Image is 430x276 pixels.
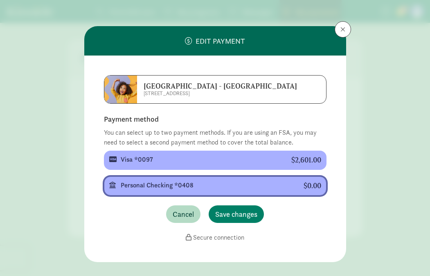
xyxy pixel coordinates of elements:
div: Payment method [104,114,326,125]
button: Personal Checking *0408 $0.00 [104,176,326,196]
button: Cancel [166,205,200,223]
div: $2,601.00 [291,156,321,165]
p: [STREET_ADDRESS] [144,90,303,97]
span: Secure connection [193,233,244,242]
div: $0.00 [304,182,321,190]
span: Save changes [215,209,257,220]
span: Cancel [173,209,194,220]
button: Visa *0097 $2,601.00 [104,151,326,170]
div: Visa *0097 [121,155,278,165]
h6: [GEOGRAPHIC_DATA] - [GEOGRAPHIC_DATA] [144,82,303,90]
div: Edit payment [185,36,245,47]
div: You can select up to two payment methods. If you are using an FSA, you may need to select a secon... [104,128,326,147]
div: Personal Checking *0408 [121,180,290,190]
button: Save changes [209,205,264,223]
